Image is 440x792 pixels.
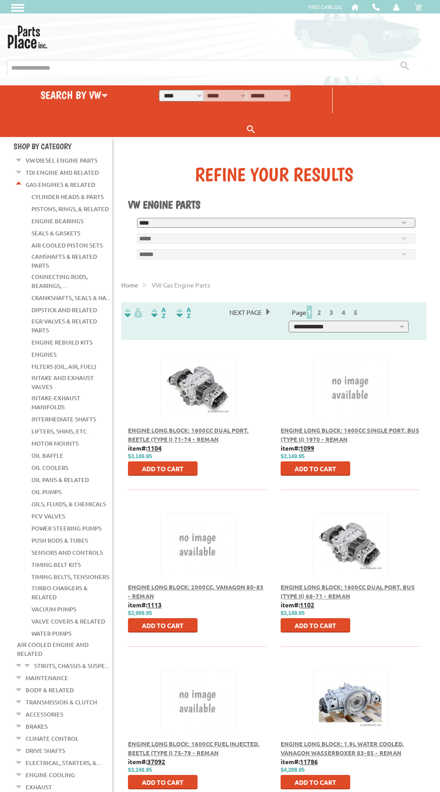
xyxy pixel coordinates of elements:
div: Refine Your Results [128,163,420,186]
a: Vacuum Pumps [31,603,76,615]
span: Add to Cart [295,621,336,629]
u: 1113 [147,601,162,609]
button: Add to Cart [128,775,198,789]
span: Add to Cart [142,621,184,629]
b: item#: [281,757,318,765]
span: VW gas engine parts [152,281,210,289]
a: Engine Bearings [31,215,84,227]
a: Accessories [26,708,63,720]
a: Drive Shafts [26,745,65,757]
span: 1 [307,305,312,319]
button: Add to Cart [128,461,198,476]
span: $4,299.95 [281,767,304,773]
img: Sort by Sales Rank [175,308,193,318]
a: Air Cooled Piston Sets [31,239,103,251]
span: $3,149.95 [128,453,152,460]
button: Add to Cart [281,618,350,633]
a: Maintenance [26,672,68,684]
b: item#: [128,444,162,452]
a: Oil Pans & Related [31,474,89,486]
button: Keyword Search [244,122,258,137]
h1: VW Engine Parts [128,198,420,211]
b: item#: [281,601,314,609]
a: Engine Long Block: 1600cc Fuel Injected, Beetle (Type I) 75-79 - Reman [128,740,260,757]
h4: Shop By Category [13,142,112,151]
a: Timing Belts, Tensioners [31,571,109,583]
a: EGR Valves & Related Parts [31,315,97,336]
a: Engine Rebuild Kits [31,336,92,348]
span: Add to Cart [295,778,336,786]
u: 37092 [147,757,165,765]
a: Cylinder Heads & Parts [31,191,104,203]
a: Home [121,281,138,289]
a: Engine Long Block: 1600cc Dual Port, Beetle (Type I) 71-74 - Reman [128,426,249,443]
u: 1099 [300,444,314,452]
a: Oil Pumps [31,486,62,498]
a: Sensors and Controls [31,547,103,558]
a: Brakes [26,721,48,732]
span: Add to Cart [295,465,336,473]
a: Turbo Chargers & Related [31,582,88,603]
a: Valve Covers & Related [31,615,105,627]
span: Engine Long Block: 1600cc Single Port, Bus (Type II) 1970 - Reman [281,426,419,443]
a: Lifters, Shims, Etc. [31,425,88,437]
button: Add to Cart [281,461,350,476]
span: Engine Long Block: 1.9L Water Cooled, Vanagon Wasserboxer 83-85 - Reman [281,740,404,757]
button: Add to Cart [281,775,350,789]
button: Add to Cart [128,618,198,633]
a: Oils, Fluids, & Chemicals [31,498,106,510]
a: VW Diesel Engine Parts [26,155,97,166]
b: item#: [128,601,162,609]
a: Next Page [225,308,266,316]
div: Page [286,305,367,319]
a: Dipstick and Related [31,304,97,316]
a: 3 [327,308,335,316]
b: item#: [281,444,314,452]
a: Camshafts & Related Parts [31,251,97,271]
a: Transmission & Clutch [26,696,97,708]
a: Gas Engines & Related [26,179,95,190]
a: Intake-Exhaust Manifolds [31,392,80,413]
a: Water Pumps [31,628,71,639]
a: Air Cooled Engine and Related [17,639,88,659]
a: Intermediate Shafts [31,413,96,425]
a: Engines [31,349,57,360]
a: Motor Mounts [31,438,79,449]
img: filterpricelow.svg [124,308,142,318]
a: Pistons, Rings, & Related [31,203,109,215]
a: Seals & Gaskets [31,227,80,239]
span: Next Page [225,305,266,319]
a: Struts, Chassis & Suspe... [34,660,109,672]
a: Connecting Rods, Bearings, ... [31,271,88,292]
a: Oil Baffle [31,450,63,461]
a: 4 [339,308,348,316]
a: Body & Related [26,684,74,696]
u: 1102 [300,601,314,609]
h4: Search by VW [2,88,147,102]
span: Add to Cart [142,778,184,786]
a: Intake and Exhaust Valves [31,372,94,393]
span: Engine Long Block: 1600cc Dual Port, Bus (Type II) 68-71 - Reman [281,583,415,600]
a: 5 [352,308,360,316]
a: Climate Control [26,733,79,744]
img: Sort by Headline [150,308,167,318]
a: Filters (Oil, Air, Fuel) [31,361,96,372]
a: Timing Belt Kits [31,559,81,571]
a: Engine Long Block: 2000cc, Vanagon 80-83 - Reman [128,583,264,600]
span: $3,249.95 [128,767,152,773]
a: Engine Cooling [26,769,75,781]
a: TDI Engine and Related [26,167,99,178]
u: 11786 [300,757,318,765]
span: $3,149.95 [281,610,304,616]
a: PCV Valves [31,510,65,522]
a: Electrical, Starters, &... [26,757,101,769]
a: Power Steering Pumps [31,522,101,534]
a: Oil Coolers [31,462,68,473]
img: Parts Place Inc! [7,22,48,49]
u: 1104 [147,444,162,452]
a: 2 [315,308,323,316]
